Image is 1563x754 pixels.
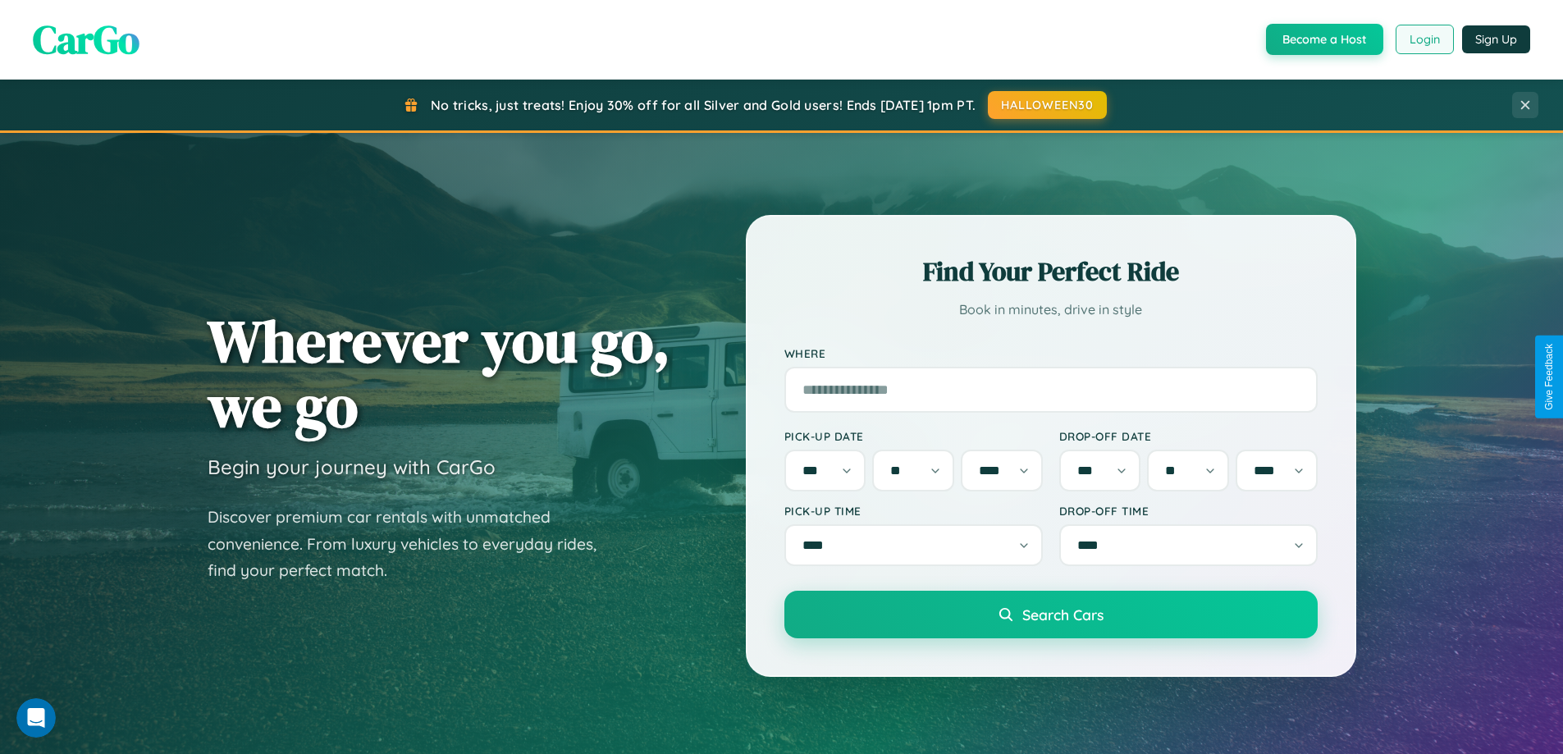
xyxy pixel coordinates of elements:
[784,254,1318,290] h2: Find Your Perfect Ride
[1022,605,1104,624] span: Search Cars
[208,455,496,479] h3: Begin your journey with CarGo
[1059,429,1318,443] label: Drop-off Date
[1059,504,1318,518] label: Drop-off Time
[1543,344,1555,410] div: Give Feedback
[784,591,1318,638] button: Search Cars
[431,97,976,113] span: No tricks, just treats! Enjoy 30% off for all Silver and Gold users! Ends [DATE] 1pm PT.
[208,308,670,438] h1: Wherever you go, we go
[784,298,1318,322] p: Book in minutes, drive in style
[16,698,56,738] iframe: Intercom live chat
[1396,25,1454,54] button: Login
[1462,25,1530,53] button: Sign Up
[784,504,1043,518] label: Pick-up Time
[784,429,1043,443] label: Pick-up Date
[33,12,139,66] span: CarGo
[784,346,1318,360] label: Where
[988,91,1107,119] button: HALLOWEEN30
[1266,24,1383,55] button: Become a Host
[208,504,618,584] p: Discover premium car rentals with unmatched convenience. From luxury vehicles to everyday rides, ...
